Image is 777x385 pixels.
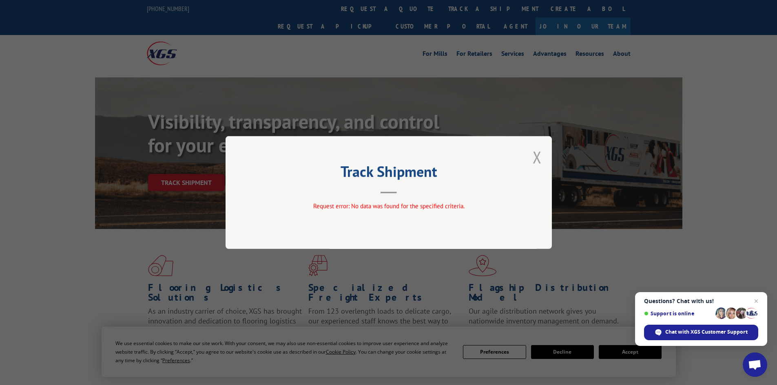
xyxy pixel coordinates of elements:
[533,146,542,168] button: Close modal
[313,202,464,210] span: Request error: No data was found for the specified criteria.
[644,310,713,317] span: Support is online
[644,298,758,304] span: Questions? Chat with us!
[665,328,748,336] span: Chat with XGS Customer Support
[743,352,767,377] a: Open chat
[644,325,758,340] span: Chat with XGS Customer Support
[266,166,511,181] h2: Track Shipment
